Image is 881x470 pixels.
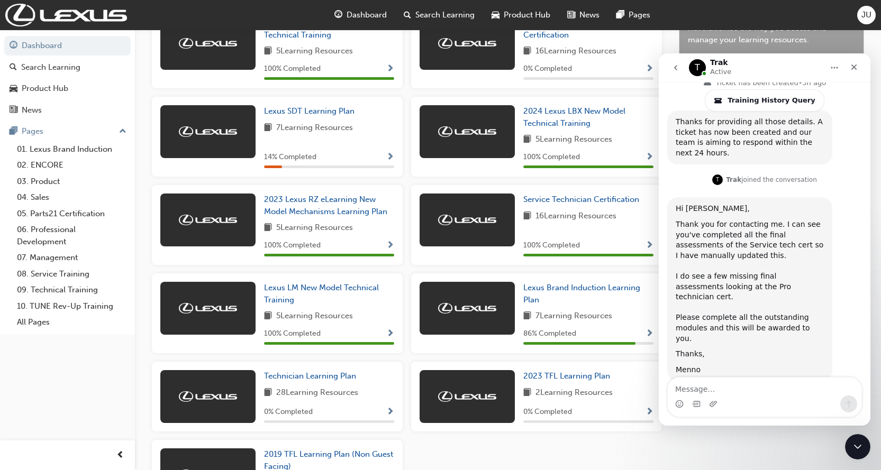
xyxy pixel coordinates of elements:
[5,4,127,26] a: Trak
[535,45,616,58] span: 16 Learning Resources
[616,8,624,22] span: pages-icon
[4,36,131,56] a: Dashboard
[523,63,572,75] span: 0 % Completed
[4,58,131,77] a: Search Learning
[404,8,411,22] span: search-icon
[438,303,496,314] img: Trak
[10,84,17,94] span: car-icon
[13,314,131,330] a: All Pages
[13,298,131,315] a: 10. TUNE Rev-Up Training
[4,122,131,141] button: Pages
[523,282,653,306] a: Lexus Brand Induction Learning Plan
[559,4,608,26] a: news-iconNews
[483,4,559,26] a: car-iconProduct Hub
[264,310,272,323] span: book-icon
[264,18,362,40] span: 2024 Lexus GX New Model Technical Training
[13,157,131,173] a: 02. ENCORE
[492,8,499,22] span: car-icon
[646,329,653,339] span: Show Progress
[523,310,531,323] span: book-icon
[13,173,131,190] a: 03. Product
[276,45,353,58] span: 5 Learning Resources
[264,45,272,58] span: book-icon
[264,193,394,217] a: 2023 Lexus RZ eLearning New Model Mechanisms Learning Plan
[523,45,531,58] span: book-icon
[523,18,650,40] span: DT Specialist Diagnosis Technician Certification
[646,151,653,164] button: Show Progress
[13,141,131,158] a: 01. Lexus Brand Induction
[523,371,610,381] span: 2023 TFL Learning Plan
[646,408,653,417] span: Show Progress
[264,282,394,306] a: Lexus LM New Model Technical Training
[264,239,321,252] span: 100 % Completed
[861,9,871,21] span: JU
[347,9,387,21] span: Dashboard
[276,222,353,235] span: 5 Learning Resources
[13,266,131,282] a: 08. Service Training
[386,327,394,340] button: Show Progress
[276,386,358,400] span: 28 Learning Resources
[386,151,394,164] button: Show Progress
[386,329,394,339] span: Show Progress
[523,328,576,340] span: 86 % Completed
[438,126,496,137] img: Trak
[523,406,572,418] span: 0 % Completed
[523,193,643,206] a: Service Technician Certification
[264,195,387,216] span: 2023 Lexus RZ eLearning New Model Mechanisms Learning Plan
[646,406,653,419] button: Show Progress
[646,327,653,340] button: Show Progress
[386,64,394,74] span: Show Progress
[395,4,483,26] a: search-iconSearch Learning
[629,9,650,21] span: Pages
[10,106,17,115] span: news-icon
[504,9,550,21] span: Product Hub
[276,310,353,323] span: 5 Learning Resources
[438,391,496,402] img: Trak
[4,100,131,120] a: News
[4,34,131,122] button: DashboardSearch LearningProduct HubNews
[10,127,17,136] span: pages-icon
[386,62,394,76] button: Show Progress
[264,370,360,382] a: Technician Learning Plan
[21,61,80,73] div: Search Learning
[535,133,612,146] span: 5 Learning Resources
[523,370,614,382] a: 2023 TFL Learning Plan
[264,283,379,305] span: Lexus LM New Model Technical Training
[688,22,855,46] span: Revolutionise the way you access and manage your learning resources.
[264,386,272,400] span: book-icon
[13,189,131,206] a: 04. Sales
[179,126,237,137] img: Trak
[264,151,316,163] span: 14 % Completed
[535,210,616,223] span: 16 Learning Resources
[415,9,475,21] span: Search Learning
[523,133,531,146] span: book-icon
[4,79,131,98] a: Product Hub
[13,206,131,222] a: 05. Parts21 Certification
[646,64,653,74] span: Show Progress
[276,122,353,135] span: 7 Learning Resources
[13,222,131,250] a: 06. Professional Development
[386,239,394,252] button: Show Progress
[579,9,600,21] span: News
[646,241,653,251] span: Show Progress
[179,38,237,49] img: Trak
[438,215,496,225] img: Trak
